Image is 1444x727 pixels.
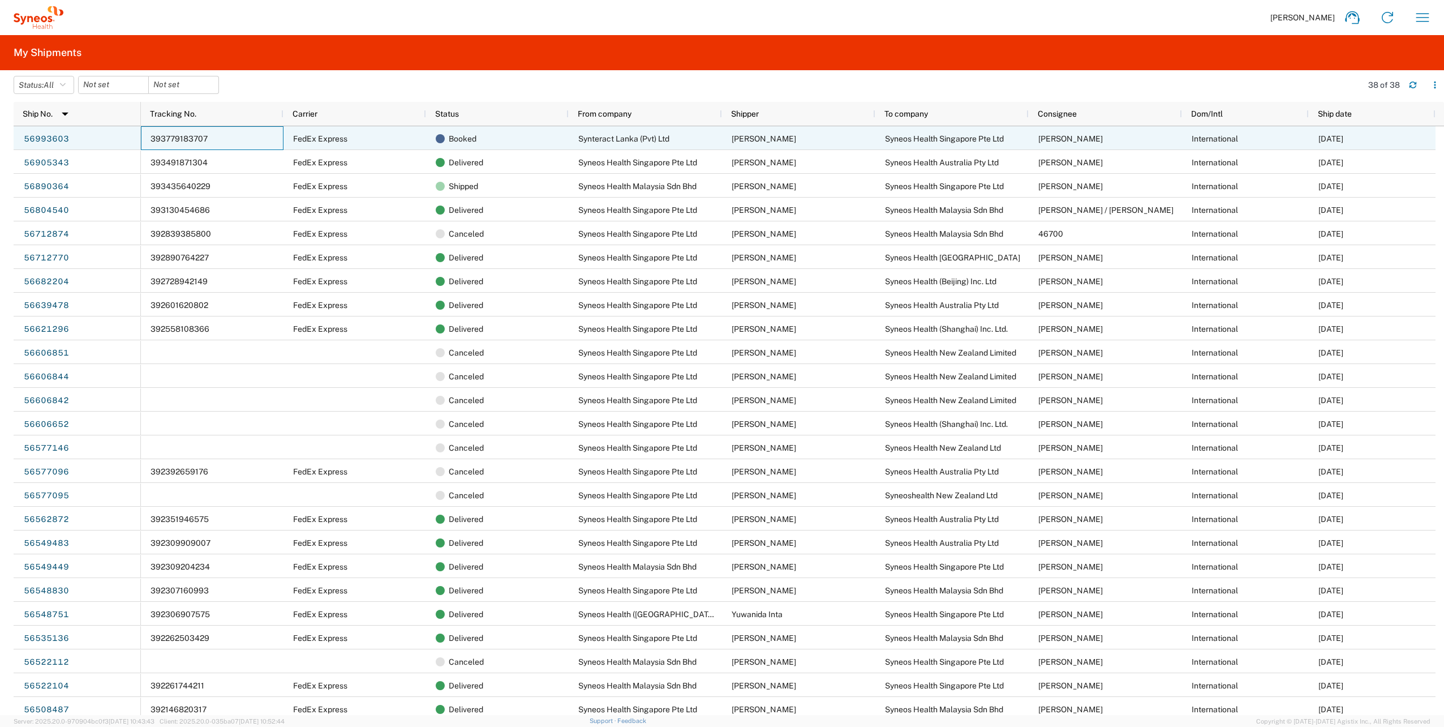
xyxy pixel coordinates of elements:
[151,206,210,215] span: 393130454686
[1192,491,1238,500] span: International
[293,253,347,262] span: FedEx Express
[23,606,70,624] a: 56548751
[151,324,209,333] span: 392558108366
[23,320,70,339] a: 56621296
[449,460,484,484] span: Canceled
[449,650,484,674] span: Canceled
[23,463,70,481] a: 56577096
[578,515,697,524] span: Syneos Health Singapore Pte Ltd
[1318,182,1343,191] span: 09/25/2025
[578,396,697,405] span: Syneos Health Singapore Pte Ltd
[1192,182,1238,191] span: International
[1038,134,1103,143] span: Arturo Medina
[151,562,210,571] span: 392309204234
[151,229,211,238] span: 392839385800
[578,109,631,118] span: From company
[1318,253,1343,262] span: 09/08/2025
[885,277,996,286] span: Syneos Health (Beijing) Inc. Ltd
[1318,562,1343,571] span: 08/21/2025
[449,626,483,650] span: Delivered
[732,229,796,238] span: Arturo Medina
[885,229,1003,238] span: Syneos Health Malaysia Sdn Bhd
[293,229,347,238] span: FedEx Express
[151,134,208,143] span: 393779183707
[578,324,697,333] span: Syneos Health Singapore Pte Ltd
[239,718,285,725] span: [DATE] 10:52:44
[1192,657,1238,666] span: International
[1038,301,1103,310] span: Amy Behrakis
[1256,716,1430,726] span: Copyright © [DATE]-[DATE] Agistix Inc., All Rights Reserved
[1038,610,1103,619] span: Arturo Medina
[23,677,70,695] a: 56522104
[732,681,796,690] span: Eugene Soon
[885,206,1003,215] span: Syneos Health Malaysia Sdn Bhd
[23,392,70,410] a: 56606842
[885,324,1008,333] span: Syneos Health (Shanghai) Inc. Ltd.
[151,515,209,524] span: 392351946575
[1192,562,1238,571] span: International
[1318,229,1343,238] span: 09/12/2025
[1192,134,1238,143] span: International
[885,681,1004,690] span: Syneos Health Singapore Pte Ltd
[1318,538,1343,548] span: 08/21/2025
[578,420,697,429] span: Syneos Health Singapore Pte Ltd
[23,297,70,315] a: 56639478
[449,198,483,222] span: Delivered
[1038,443,1103,452] span: Smita Boban
[1318,515,1343,524] span: 08/22/2025
[1318,586,1343,595] span: 08/20/2025
[732,705,796,714] span: Arturo Medina
[1038,657,1103,666] span: Arturo Medina
[1038,372,1103,381] span: Jemma Arnold
[1318,277,1343,286] span: 09/03/2025
[23,439,70,457] a: 56577146
[14,76,74,94] button: Status:All
[293,109,317,118] span: Carrier
[578,277,697,286] span: Syneos Health Singapore Pte Ltd
[151,467,208,476] span: 392392659176
[732,301,796,310] span: Arturo Medina
[1038,253,1103,262] span: Amy Johnston
[885,467,999,476] span: Syneos Health Australia Pty Ltd
[885,491,998,500] span: Syneoshealth New Zealand Ltd
[1192,277,1238,286] span: International
[1192,586,1238,595] span: International
[1038,562,1103,571] span: Arturo Medina
[293,610,347,619] span: FedEx Express
[151,681,204,690] span: 392261744211
[293,681,347,690] span: FedEx Express
[1318,610,1343,619] span: 08/21/2025
[617,717,646,724] a: Feedback
[578,182,697,191] span: Syneos Health Malaysia Sdn Bhd
[449,531,483,555] span: Delivered
[590,717,618,724] a: Support
[732,348,796,357] span: Arturo Medina
[151,277,208,286] span: 392728942149
[1192,348,1238,357] span: International
[732,657,796,666] span: Eugene Soon
[449,674,483,698] span: Delivered
[732,134,796,143] span: Ramesha Jayasinghe
[885,443,1001,452] span: Syneos Health New Zealand Ltd
[151,253,209,262] span: 392890764227
[293,705,347,714] span: FedEx Express
[578,253,697,262] span: Syneos Health Singapore Pte Ltd
[885,348,1016,357] span: Syneos Health New Zealand Limited
[449,127,476,151] span: Booked
[293,277,347,286] span: FedEx Express
[732,491,796,500] span: Arturo Medina
[160,718,285,725] span: Client: 2025.20.0-035ba07
[23,534,70,553] a: 56549483
[293,634,347,643] span: FedEx Express
[14,46,81,59] h2: My Shipments
[151,634,209,643] span: 392262503429
[1318,657,1343,666] span: 08/19/2025
[151,538,210,548] span: 392309909007
[1038,634,1103,643] span: Siti Zurairah
[449,436,484,460] span: Canceled
[449,555,483,579] span: Delivered
[293,515,347,524] span: FedEx Express
[1192,158,1238,167] span: International
[151,610,210,619] span: 392306907575
[14,718,154,725] span: Server: 2025.20.0-970904bc0f3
